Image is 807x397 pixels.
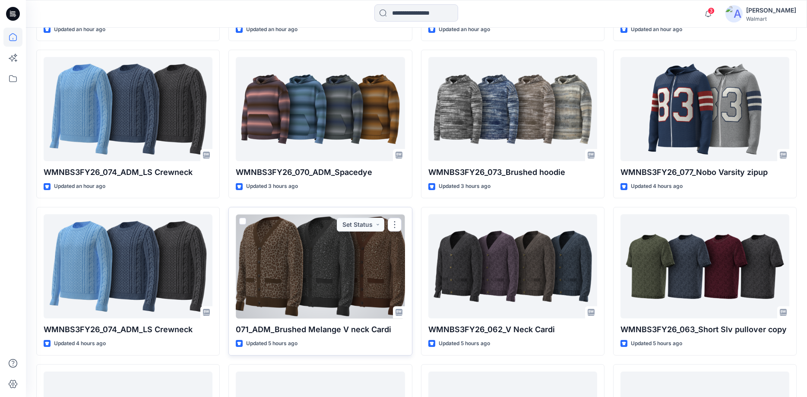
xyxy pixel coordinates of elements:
p: WMNBS3FY26_073_Brushed hoodie [428,166,597,178]
p: Updated 3 hours ago [439,182,491,191]
p: Updated an hour ago [246,25,297,34]
a: WMNBS3FY26_074_ADM_LS Crewneck [44,214,212,318]
p: Updated an hour ago [631,25,682,34]
p: 071_ADM_Brushed Melange V neck Cardi [236,324,405,336]
a: WMNBS3FY26_063_Short Slv pullover copy [620,214,789,318]
p: Updated 5 hours ago [631,339,682,348]
p: WMNBS3FY26_062_V Neck Cardi [428,324,597,336]
p: WMNBS3FY26_070_ADM_Spacedye [236,166,405,178]
a: WMNBS3FY26_073_Brushed hoodie [428,57,597,161]
p: Updated an hour ago [439,25,490,34]
p: Updated 4 hours ago [54,339,106,348]
div: [PERSON_NAME] [746,5,796,16]
a: WMNBS3FY26_074_ADM_LS Crewneck [44,57,212,161]
span: 3 [708,7,715,14]
p: Updated an hour ago [54,25,105,34]
p: WMNBS3FY26_074_ADM_LS Crewneck [44,324,212,336]
a: WMNBS3FY26_077_Nobo Varsity zipup [620,57,789,161]
p: WMNBS3FY26_063_Short Slv pullover copy [620,324,789,336]
a: WMNBS3FY26_062_V Neck Cardi [428,214,597,318]
a: WMNBS3FY26_070_ADM_Spacedye [236,57,405,161]
p: WMNBS3FY26_077_Nobo Varsity zipup [620,166,789,178]
p: Updated 3 hours ago [246,182,298,191]
p: Updated 5 hours ago [439,339,490,348]
p: Updated 4 hours ago [631,182,683,191]
p: Updated an hour ago [54,182,105,191]
a: 071_ADM_Brushed Melange V neck Cardi [236,214,405,318]
p: Updated 5 hours ago [246,339,297,348]
img: avatar [725,5,743,22]
p: WMNBS3FY26_074_ADM_LS Crewneck [44,166,212,178]
div: Walmart [746,16,796,22]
